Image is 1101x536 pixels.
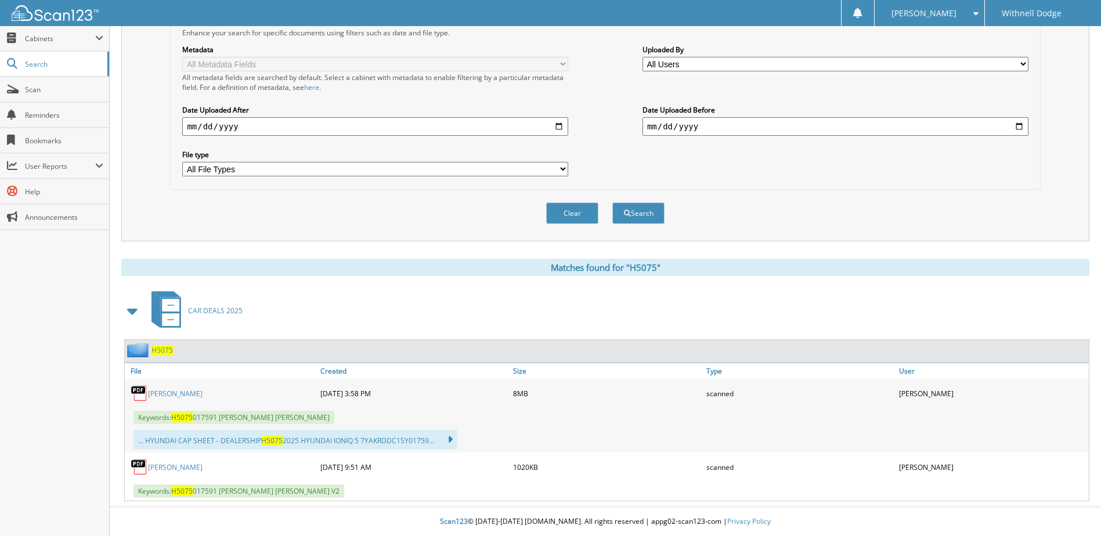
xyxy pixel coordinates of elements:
[25,136,103,146] span: Bookmarks
[125,363,317,379] a: File
[151,345,173,355] a: H5075
[182,45,568,55] label: Metadata
[133,484,344,498] span: Keywords: 017591 [PERSON_NAME] [PERSON_NAME] V2
[891,10,956,17] span: [PERSON_NAME]
[440,516,468,526] span: Scan123
[1002,10,1062,17] span: Withnell Dodge
[304,82,319,92] a: here
[642,105,1028,115] label: Date Uploaded Before
[110,508,1101,536] div: © [DATE]-[DATE] [DOMAIN_NAME]. All rights reserved | appg02-scan123-com |
[896,382,1089,405] div: [PERSON_NAME]
[546,202,598,224] button: Clear
[510,382,703,405] div: 8MB
[171,486,193,496] span: H5075
[896,363,1089,379] a: User
[176,28,1034,38] div: Enhance your search for specific documents using filters such as date and file type.
[121,259,1089,276] div: Matches found for "H5075"
[25,212,103,222] span: Announcements
[727,516,771,526] a: Privacy Policy
[145,288,243,334] a: CAR DEALS 2025
[703,363,896,379] a: Type
[148,462,203,472] a: [PERSON_NAME]
[127,343,151,357] img: folder2.png
[131,458,148,476] img: PDF.png
[171,412,193,422] span: H5075
[261,436,283,446] span: H5075
[1043,480,1101,536] iframe: Chat Widget
[25,59,102,69] span: Search
[510,455,703,479] div: 1020KB
[25,85,103,95] span: Scan
[317,455,510,479] div: [DATE] 9:51 AM
[182,105,568,115] label: Date Uploaded After
[148,389,203,399] a: [PERSON_NAME]
[182,150,568,160] label: File type
[703,382,896,405] div: scanned
[612,202,665,224] button: Search
[182,73,568,92] div: All metadata fields are searched by default. Select a cabinet with metadata to enable filtering b...
[317,382,510,405] div: [DATE] 3:58 PM
[133,411,334,424] span: Keywords: 017591 [PERSON_NAME] [PERSON_NAME]
[188,306,243,316] span: CAR DEALS 2025
[510,363,703,379] a: Size
[131,385,148,402] img: PDF.png
[12,5,99,21] img: scan123-logo-white.svg
[642,117,1028,136] input: end
[25,34,95,44] span: Cabinets
[703,455,896,479] div: scanned
[25,187,103,197] span: Help
[133,430,457,450] div: ... HYUNDAI CAP SHEET - DEALERSHIP 2025 HYUNDAI IONIQ 5 7YAKRDDC1SY01759...
[642,45,1028,55] label: Uploaded By
[317,363,510,379] a: Created
[25,161,95,171] span: User Reports
[25,110,103,120] span: Reminders
[182,117,568,136] input: start
[896,455,1089,479] div: [PERSON_NAME]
